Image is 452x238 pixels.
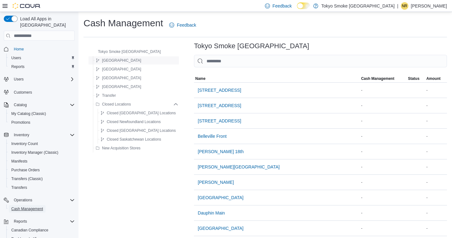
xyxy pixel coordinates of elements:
[98,49,161,54] span: Tokyo Smoke [GEOGRAPHIC_DATA]
[14,219,27,224] span: Reports
[13,3,41,9] img: Cova
[102,93,116,98] span: Transfer
[198,210,225,216] span: Dauphin Main
[11,120,30,125] span: Promotions
[402,2,407,10] span: NR
[9,63,75,70] span: Reports
[11,168,40,173] span: Purchase Orders
[272,3,292,9] span: Feedback
[93,92,118,99] button: Transfer
[195,161,282,173] button: [PERSON_NAME][GEOGRAPHIC_DATA]
[11,218,30,225] button: Reports
[9,54,24,62] a: Users
[1,44,77,54] button: Home
[195,145,246,158] button: [PERSON_NAME] 18th
[177,22,196,28] span: Feedback
[93,65,144,73] button: [GEOGRAPHIC_DATA]
[6,157,77,166] button: Manifests
[198,102,241,109] span: [STREET_ADDRESS]
[425,148,447,155] div: -
[107,111,176,116] span: Closed [GEOGRAPHIC_DATA] Locations
[11,88,75,96] span: Customers
[9,149,75,156] span: Inventory Manager (Classic)
[11,176,43,181] span: Transfers (Classic)
[9,205,75,213] span: Cash Management
[198,179,234,185] span: [PERSON_NAME]
[11,196,75,204] span: Operations
[14,77,24,82] span: Users
[102,75,141,80] span: [GEOGRAPHIC_DATA]
[195,99,244,112] button: [STREET_ADDRESS]
[11,111,46,116] span: My Catalog (Classic)
[102,58,141,63] span: [GEOGRAPHIC_DATA]
[102,102,131,107] span: Closed Locations
[9,166,42,174] a: Purchase Orders
[360,194,406,201] div: -
[9,175,45,183] a: Transfers (Classic)
[1,196,77,204] button: Operations
[14,102,27,107] span: Catalog
[401,2,408,10] div: Natasha Roberts
[93,101,133,108] button: Closed Locations
[6,166,77,174] button: Purchase Orders
[194,75,360,82] button: Name
[195,207,227,219] button: Dauphin Main
[9,158,30,165] a: Manifests
[360,117,406,125] div: -
[6,174,77,183] button: Transfers (Classic)
[397,2,398,10] p: |
[1,75,77,84] button: Users
[194,55,447,67] input: This is a search bar. As you type, the results lower in the page will automatically filter.
[9,184,30,191] a: Transfers
[9,175,75,183] span: Transfers (Classic)
[425,117,447,125] div: -
[198,164,280,170] span: [PERSON_NAME][GEOGRAPHIC_DATA]
[11,228,48,233] span: Canadian Compliance
[9,205,46,213] a: Cash Management
[1,87,77,96] button: Customers
[425,75,447,82] button: Amount
[9,54,75,62] span: Users
[18,16,75,28] span: Load All Apps in [GEOGRAPHIC_DATA]
[360,132,406,140] div: -
[14,132,29,137] span: Inventory
[9,140,75,147] span: Inventory Count
[195,76,206,81] span: Name
[426,76,440,81] span: Amount
[194,42,309,50] h3: Tokyo Smoke [GEOGRAPHIC_DATA]
[89,48,163,55] button: Tokyo Smoke [GEOGRAPHIC_DATA]
[9,166,75,174] span: Purchase Orders
[14,198,32,203] span: Operations
[11,45,75,53] span: Home
[9,119,75,126] span: Promotions
[107,119,161,124] span: Closed Newfoundland Locations
[102,67,141,72] span: [GEOGRAPHIC_DATA]
[6,109,77,118] button: My Catalog (Classic)
[98,109,178,117] button: Closed [GEOGRAPHIC_DATA] Locations
[11,55,21,60] span: Users
[11,218,75,225] span: Reports
[11,206,43,211] span: Cash Management
[6,204,77,213] button: Cash Management
[11,45,26,53] a: Home
[198,133,227,139] span: Belleville Front
[1,217,77,226] button: Reports
[11,141,38,146] span: Inventory Count
[9,110,75,117] span: My Catalog (Classic)
[11,150,58,155] span: Inventory Manager (Classic)
[9,226,51,234] a: Canadian Compliance
[107,128,176,133] span: Closed [GEOGRAPHIC_DATA] Locations
[9,119,33,126] a: Promotions
[1,101,77,109] button: Catalog
[425,132,447,140] div: -
[198,118,241,124] span: [STREET_ADDRESS]
[98,118,163,126] button: Closed Newfoundland Locations
[6,148,77,157] button: Inventory Manager (Classic)
[195,84,244,96] button: [STREET_ADDRESS]
[11,131,32,139] button: Inventory
[195,130,229,142] button: Belleville Front
[408,76,420,81] span: Status
[98,127,178,134] button: Closed [GEOGRAPHIC_DATA] Locations
[360,225,406,232] div: -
